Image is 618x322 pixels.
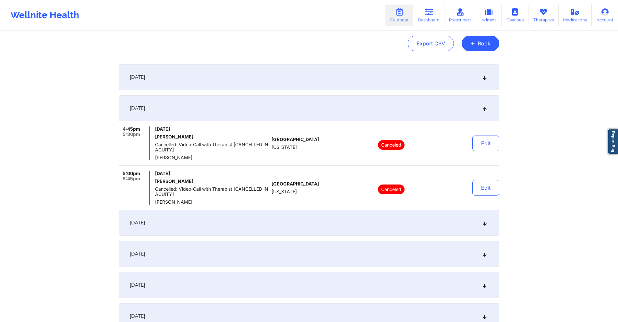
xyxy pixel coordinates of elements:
[272,189,297,194] span: [US_STATE]
[502,5,528,26] a: Coaches
[155,199,269,205] span: [PERSON_NAME]
[592,5,618,26] a: Account
[444,5,477,26] a: Prescribers
[155,171,269,176] span: [DATE]
[155,126,269,132] span: [DATE]
[123,176,140,181] span: 5:45pm
[155,186,269,197] span: Cancelled: Video-Call with Therapist [CANCELLED IN ACUITY]
[528,5,559,26] a: Therapists
[130,220,145,226] span: [DATE]
[408,36,454,51] button: Export CSV
[130,282,145,288] span: [DATE]
[123,171,140,176] span: 5:00pm
[472,136,499,151] button: Edit
[272,145,297,150] span: [US_STATE]
[130,313,145,319] span: [DATE]
[155,134,269,139] h6: [PERSON_NAME]
[378,185,405,194] p: Canceled
[608,129,618,154] a: Report Bug
[470,42,475,45] span: +
[272,137,319,142] span: [GEOGRAPHIC_DATA]
[385,5,413,26] a: Calendar
[130,74,145,80] span: [DATE]
[123,132,140,137] span: 5:30pm
[413,5,444,26] a: Dashboard
[130,251,145,257] span: [DATE]
[155,179,269,184] h6: [PERSON_NAME]
[476,5,502,26] a: Admins
[155,142,269,152] span: Cancelled: Video-Call with Therapist [CANCELLED IN ACUITY]
[559,5,592,26] a: Medications
[272,181,319,186] span: [GEOGRAPHIC_DATA]
[155,155,269,160] span: [PERSON_NAME]
[462,36,499,51] button: +Book
[130,105,145,112] span: [DATE]
[378,140,405,150] p: Canceled
[472,180,499,196] button: Edit
[123,126,140,132] span: 4:45pm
